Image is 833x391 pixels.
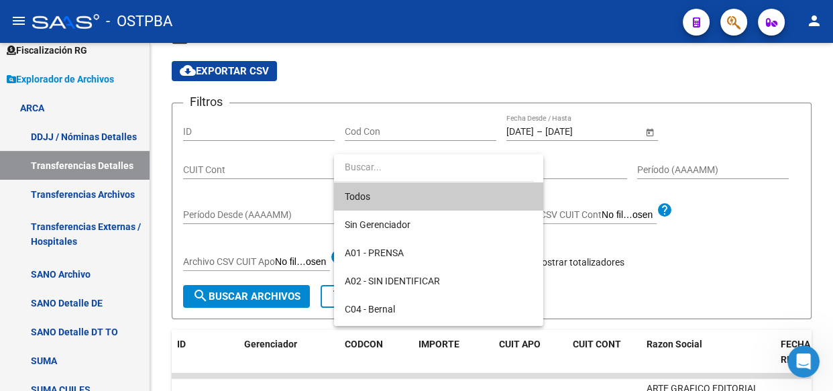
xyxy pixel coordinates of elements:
[334,153,534,181] input: dropdown search
[345,182,533,211] span: Todos
[787,345,820,378] iframe: Intercom live chat
[345,247,404,258] span: A01 - PRENSA
[345,276,440,286] span: A02 - SIN IDENTIFICAR
[345,219,410,230] span: Sin Gerenciador
[345,304,395,315] span: C04 - Bernal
